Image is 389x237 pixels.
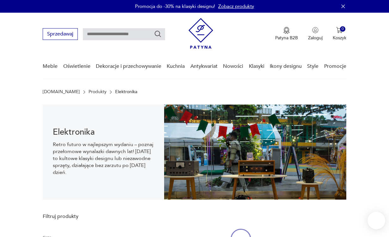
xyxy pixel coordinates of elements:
a: Sprzedawaj [43,32,78,37]
p: Patyna B2B [275,35,298,41]
h1: Elektronika [53,128,154,136]
a: Antykwariat [190,54,218,79]
img: Ikona koszyka [336,27,343,33]
div: 0 [340,26,345,32]
a: Kuchnia [167,54,185,79]
button: Sprzedawaj [43,28,78,40]
a: Style [307,54,318,79]
a: [DOMAIN_NAME] [43,89,80,94]
p: Elektronika [115,89,137,94]
a: Promocje [324,54,346,79]
img: Ikonka użytkownika [312,27,318,33]
p: Filtruj produkty [43,213,120,220]
p: Retro futuro w najlepszym wydaniu – poznaj przełomowe wynalazki dawnych lat! [DATE] to kultowe kl... [53,141,154,176]
a: Oświetlenie [63,54,90,79]
a: Produkty [89,89,107,94]
a: Dekoracje i przechowywanie [96,54,161,79]
p: Zaloguj [308,35,323,41]
a: Klasyki [249,54,264,79]
iframe: Smartsupp widget button [367,212,385,229]
button: Zaloguj [308,27,323,41]
a: Nowości [223,54,243,79]
button: Szukaj [154,30,162,38]
img: Ikona medalu [283,27,290,34]
a: Zobacz produkty [218,3,254,10]
button: 0Koszyk [333,27,346,41]
img: Patyna - sklep z meblami i dekoracjami vintage [188,18,213,49]
p: Koszyk [333,35,346,41]
p: Promocja do -30% na klasyki designu! [135,3,215,10]
button: Patyna B2B [275,27,298,41]
a: Ikony designu [270,54,302,79]
img: 1e2beb14c5b1184affd67b363515b410.jpg [164,105,346,200]
a: Meble [43,54,58,79]
a: Ikona medaluPatyna B2B [275,27,298,41]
